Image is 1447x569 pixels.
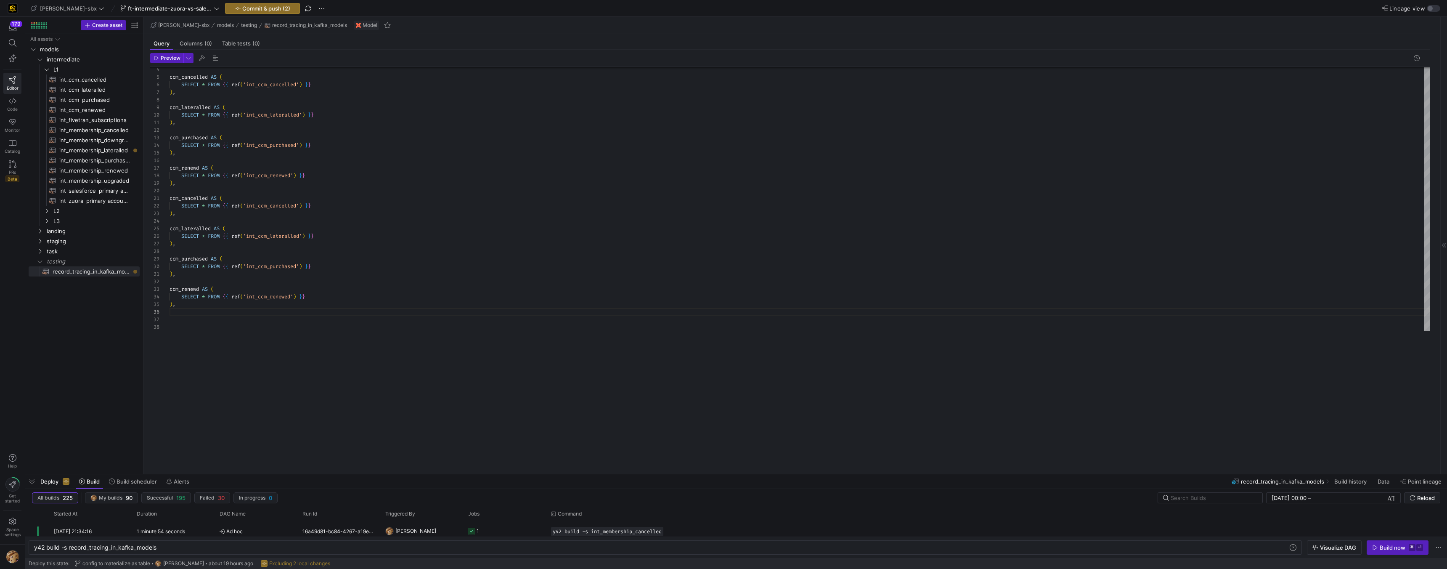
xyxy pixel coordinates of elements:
div: Press SPACE to select this row. [29,266,140,277]
div: 35 [150,300,159,308]
span: , [172,271,175,277]
div: 5 [150,73,159,81]
span: } [308,263,311,270]
img: https://storage.googleapis.com/y42-prod-data-exchange/images/1Nvl5cecG3s9yuu18pSpZlzl4PBNfpIlp06V... [6,550,19,564]
span: ) [170,180,172,186]
span: ( [240,81,243,88]
span: { [225,293,228,300]
span: Model [363,22,377,28]
a: int_ccm_purchased​​​​​​​​​​ [29,95,140,105]
a: Code [3,94,21,115]
span: staging [47,237,138,246]
a: int_ccm_renewed​​​​​​​​​​ [29,105,140,115]
span: ( [240,112,243,118]
img: undefined [356,23,361,28]
span: } [311,233,314,239]
div: 9 [150,104,159,111]
span: { [225,233,228,239]
span: ( [220,195,223,202]
span: , [172,119,175,126]
span: , [172,240,175,247]
span: testing [241,22,257,28]
span: Preview [161,55,180,61]
span: , [172,210,175,217]
div: 28 [150,247,159,255]
span: FROM [208,233,220,239]
span: 'int_ccm_cancelled' [243,202,299,209]
span: task [47,247,138,256]
span: config to materialize as table [82,561,150,566]
span: } [308,81,311,88]
a: Monitor [3,115,21,136]
span: ccm_lateralled [170,104,211,111]
div: Press SPACE to select this row. [29,95,140,105]
span: ( [223,104,225,111]
div: 27 [150,240,159,247]
a: https://storage.googleapis.com/y42-prod-data-exchange/images/uAsz27BndGEK0hZWDFeOjoxA7jCwgK9jE472... [3,1,21,16]
div: Press SPACE to select this row. [29,175,140,186]
img: https://storage.googleapis.com/y42-prod-data-exchange/images/1Nvl5cecG3s9yuu18pSpZlzl4PBNfpIlp06V... [155,560,162,567]
div: Press SPACE to select this row. [29,246,140,256]
span: ) [299,142,302,149]
span: { [223,263,225,270]
span: ( [220,255,223,262]
span: { [225,202,228,209]
span: } [311,112,314,118]
span: AS [211,255,217,262]
span: ) [170,301,172,308]
a: int_membership_cancelled​​​​​​​​​​ [29,125,140,135]
span: Catalog [5,149,20,154]
span: SELECT [181,263,199,270]
span: 'int_ccm_purchased' [243,263,299,270]
span: } [305,202,308,209]
div: 7 [150,88,159,96]
a: int_membership_upgraded​​​​​​​​​​ [29,175,140,186]
span: 'int_ccm_renewed' [243,172,293,179]
span: 'int_ccm_cancelled' [243,81,299,88]
span: ccm_renewd [170,165,199,171]
button: record_tracing_in_kafka_models [262,20,349,30]
span: about 19 hours ago [209,561,253,566]
span: 'int_ccm_purchased' [243,142,299,149]
span: , [172,180,175,186]
span: Help [7,463,18,468]
div: Press SPACE to select this row. [29,206,140,216]
a: record_tracing_in_kafka_models​​​​​​​​​​ [29,266,140,277]
div: Press SPACE to select this row. [29,74,140,85]
span: int_fivetran_subscriptions​​​​​​​​​​ [59,115,130,125]
span: intermediate [47,55,138,64]
span: record_tracing_in_kafka_models​​​​​​​​​​ [53,267,130,277]
span: (0) [204,41,212,46]
span: L2 [53,206,138,216]
span: ft-intermediate-zuora-vs-salesforce-08052025 [128,5,212,12]
span: 'int_ccm_renewed' [243,293,293,300]
span: AS [214,225,220,232]
span: ccm_renewd [170,286,199,292]
span: { [225,263,228,270]
span: int_membership_lateralled​​​​​​​​​​ [59,146,130,155]
span: int_membership_upgraded​​​​​​​​​​ [59,176,130,186]
div: Press SPACE to select this row. [29,196,140,206]
span: ( [211,286,214,292]
div: 13 [150,134,159,141]
span: SELECT [181,293,199,300]
span: , [172,89,175,96]
span: ref [231,112,240,118]
span: } [305,81,308,88]
div: All assets [30,36,53,42]
span: Code [7,106,18,112]
span: ) [293,293,296,300]
div: Press SPACE to select this row. [29,186,140,196]
span: { [225,112,228,118]
span: SELECT [181,233,199,239]
span: SELECT [181,202,199,209]
div: 37 [150,316,159,323]
span: } [308,202,311,209]
span: SELECT [181,142,199,149]
span: } [305,142,308,149]
span: { [223,81,225,88]
div: 24 [150,217,159,225]
span: ) [302,112,305,118]
div: 32 [150,278,159,285]
span: models [217,22,234,28]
